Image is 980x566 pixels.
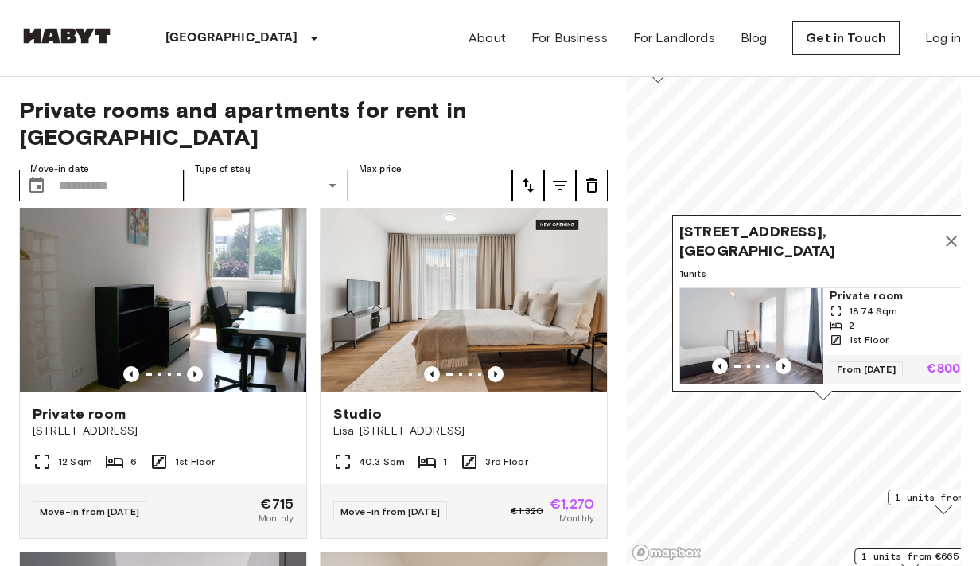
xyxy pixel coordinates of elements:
[531,29,608,48] a: For Business
[485,455,527,469] span: 3rd Floor
[680,288,823,384] img: Marketing picture of unit DE-01-053-001-01H
[488,366,504,382] button: Previous image
[511,504,543,518] span: €1,320
[130,455,137,469] span: 6
[19,200,307,539] a: Marketing picture of unit DE-01-041-02MPrevious imagePrevious imagePrivate room[STREET_ADDRESS]12...
[849,333,889,347] span: 1st Floor
[830,288,960,304] span: Private room
[19,96,608,150] span: Private rooms and apartments for rent in [GEOGRAPHIC_DATA]
[340,505,440,517] span: Move-in from [DATE]
[672,215,974,400] div: Map marker
[33,404,126,424] span: Private room
[712,358,728,374] button: Previous image
[576,170,608,201] button: tune
[633,29,715,48] a: For Landlords
[544,170,576,201] button: tune
[321,201,607,392] img: Marketing picture of unit DE-01-491-304-001
[20,201,306,392] img: Marketing picture of unit DE-01-041-02M
[849,318,854,333] span: 2
[424,366,440,382] button: Previous image
[679,267,967,281] span: 1 units
[741,29,768,48] a: Blog
[861,549,959,564] span: 1 units from €665
[40,505,139,517] span: Move-in from [DATE]
[320,200,608,539] a: Marketing picture of unit DE-01-491-304-001Previous imagePrevious imageStudioLisa-[STREET_ADDRESS...
[776,358,791,374] button: Previous image
[33,424,294,439] span: [STREET_ADDRESS]
[259,511,294,525] span: Monthly
[559,511,594,525] span: Monthly
[19,28,115,44] img: Habyt
[123,366,139,382] button: Previous image
[849,304,897,318] span: 18.74 Sqm
[175,455,215,469] span: 1st Floor
[21,170,52,201] button: Choose date
[443,455,447,469] span: 1
[359,455,405,469] span: 40.3 Sqm
[165,29,298,48] p: [GEOGRAPHIC_DATA]
[792,21,900,55] a: Get in Touch
[260,497,294,511] span: €715
[679,222,935,260] span: [STREET_ADDRESS], [GEOGRAPHIC_DATA]
[333,424,594,439] span: Lisa-[STREET_ADDRESS]
[187,366,203,382] button: Previous image
[927,363,960,376] p: €800
[830,361,903,377] span: From [DATE]
[333,404,382,424] span: Studio
[469,29,506,48] a: About
[512,170,544,201] button: tune
[359,162,402,176] label: Max price
[195,162,251,176] label: Type of stay
[679,287,967,384] a: Marketing picture of unit DE-01-053-001-01HPrevious imagePrevious imagePrivate room18.74 Sqm21st ...
[550,497,594,511] span: €1,270
[58,455,92,469] span: 12 Sqm
[925,29,961,48] a: Log in
[632,544,702,562] a: Mapbox logo
[30,162,89,176] label: Move-in date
